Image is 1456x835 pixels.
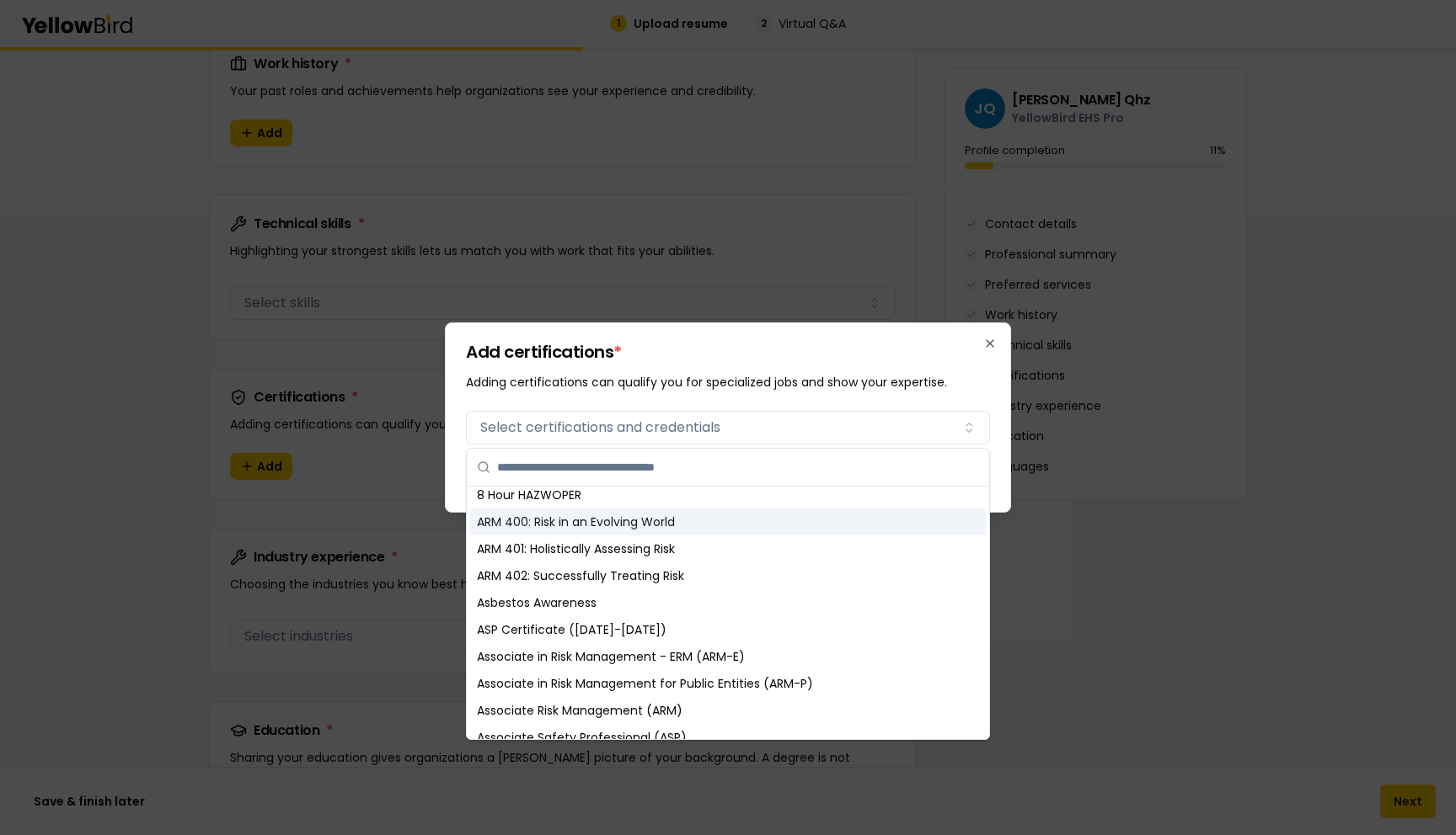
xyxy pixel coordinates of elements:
div: 8 Hour HAZWOPER [470,481,986,508]
div: Associate in Risk Management - ERM (ARM-E) [470,643,986,670]
div: Suggestions [467,487,989,739]
div: Asbestos Awareness [470,589,986,616]
div: ARM 402: Successfully Treating Risk [470,562,986,589]
h2: Add certifications [466,343,990,360]
div: ARM 400: Risk in an Evolving World [470,508,986,535]
div: Associate Safety Professional (ASP) [470,724,986,751]
div: ASP Certificate ([DATE]-[DATE]) [470,616,986,643]
p: Adding certifications can qualify you for specialized jobs and show your expertise. [466,374,990,391]
div: Associate in Risk Management for Public Entities (ARM-P) [470,670,986,697]
div: ARM 401: Holistically Assessing Risk [470,535,986,562]
div: Associate Risk Management (ARM) [470,697,986,724]
button: Select certifications and credentials [466,411,990,444]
